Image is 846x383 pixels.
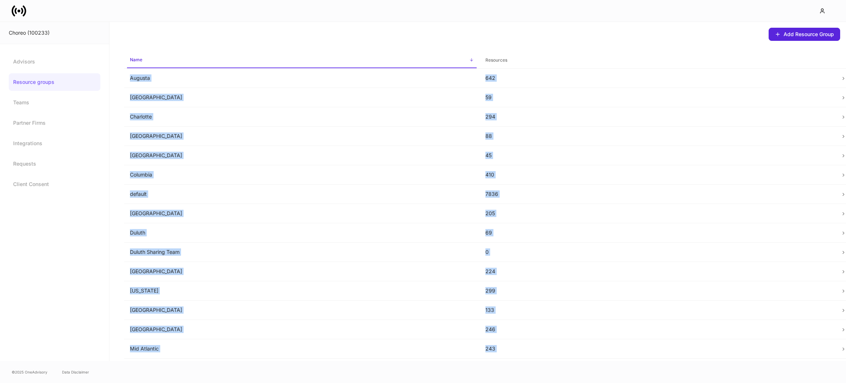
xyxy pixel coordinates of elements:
a: Requests [9,155,100,173]
td: 294 [480,107,835,127]
p: [GEOGRAPHIC_DATA] [130,268,474,275]
p: Duluth Sharing Team [130,248,474,256]
p: [GEOGRAPHIC_DATA] [130,94,474,101]
td: 246 [480,320,835,339]
td: 7836 [480,185,835,204]
a: Client Consent [9,175,100,193]
h6: Resources [485,57,507,63]
td: 642 [480,69,835,88]
p: Augusta [130,74,474,82]
div: Add Resource Group [775,31,834,37]
p: default [130,190,474,198]
button: Add Resource Group [769,28,840,41]
td: 299 [480,281,835,301]
td: 243 [480,339,835,359]
a: Resource groups [9,73,100,91]
span: Name [127,53,477,68]
p: [GEOGRAPHIC_DATA] [130,152,474,159]
td: 74 [480,359,835,378]
p: Columbia [130,171,474,178]
td: 0 [480,243,835,262]
p: [GEOGRAPHIC_DATA] [130,132,474,140]
td: 59 [480,88,835,107]
a: Teams [9,94,100,111]
td: 88 [480,127,835,146]
div: Choreo (100233) [9,29,100,36]
td: 205 [480,204,835,223]
span: © 2025 OneAdvisory [12,369,47,375]
td: 410 [480,165,835,185]
td: 224 [480,262,835,281]
p: [US_STATE] [130,287,474,294]
a: Partner Firms [9,114,100,132]
p: Duluth [130,229,474,236]
p: [GEOGRAPHIC_DATA] [130,210,474,217]
td: 45 [480,146,835,165]
a: Data Disclaimer [62,369,89,375]
a: Integrations [9,135,100,152]
p: [GEOGRAPHIC_DATA] [130,306,474,314]
span: Resources [482,53,832,68]
p: Charlotte [130,113,474,120]
p: [GEOGRAPHIC_DATA] [130,326,474,333]
p: Mid Atlantic [130,345,474,352]
h6: Name [130,56,142,63]
td: 69 [480,223,835,243]
td: 133 [480,301,835,320]
a: Advisors [9,53,100,70]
